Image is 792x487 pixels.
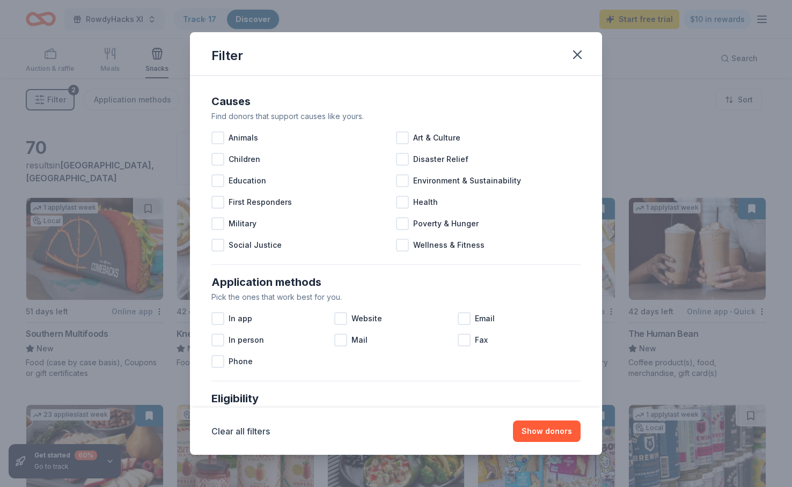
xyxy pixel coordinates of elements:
[513,420,581,442] button: Show donors
[211,407,581,420] div: Select any that describe you or your organization.
[229,174,266,187] span: Education
[351,334,368,346] span: Mail
[211,93,581,110] div: Causes
[475,334,488,346] span: Fax
[229,334,264,346] span: In person
[229,312,252,325] span: In app
[229,217,256,230] span: Military
[211,425,270,438] button: Clear all filters
[229,355,253,368] span: Phone
[211,274,581,291] div: Application methods
[413,131,460,144] span: Art & Culture
[475,312,495,325] span: Email
[211,291,581,304] div: Pick the ones that work best for you.
[211,47,243,64] div: Filter
[229,239,282,252] span: Social Justice
[413,196,438,209] span: Health
[351,312,382,325] span: Website
[413,153,468,166] span: Disaster Relief
[211,110,581,123] div: Find donors that support causes like yours.
[413,174,521,187] span: Environment & Sustainability
[211,390,581,407] div: Eligibility
[229,131,258,144] span: Animals
[229,153,260,166] span: Children
[413,239,485,252] span: Wellness & Fitness
[413,217,479,230] span: Poverty & Hunger
[229,196,292,209] span: First Responders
